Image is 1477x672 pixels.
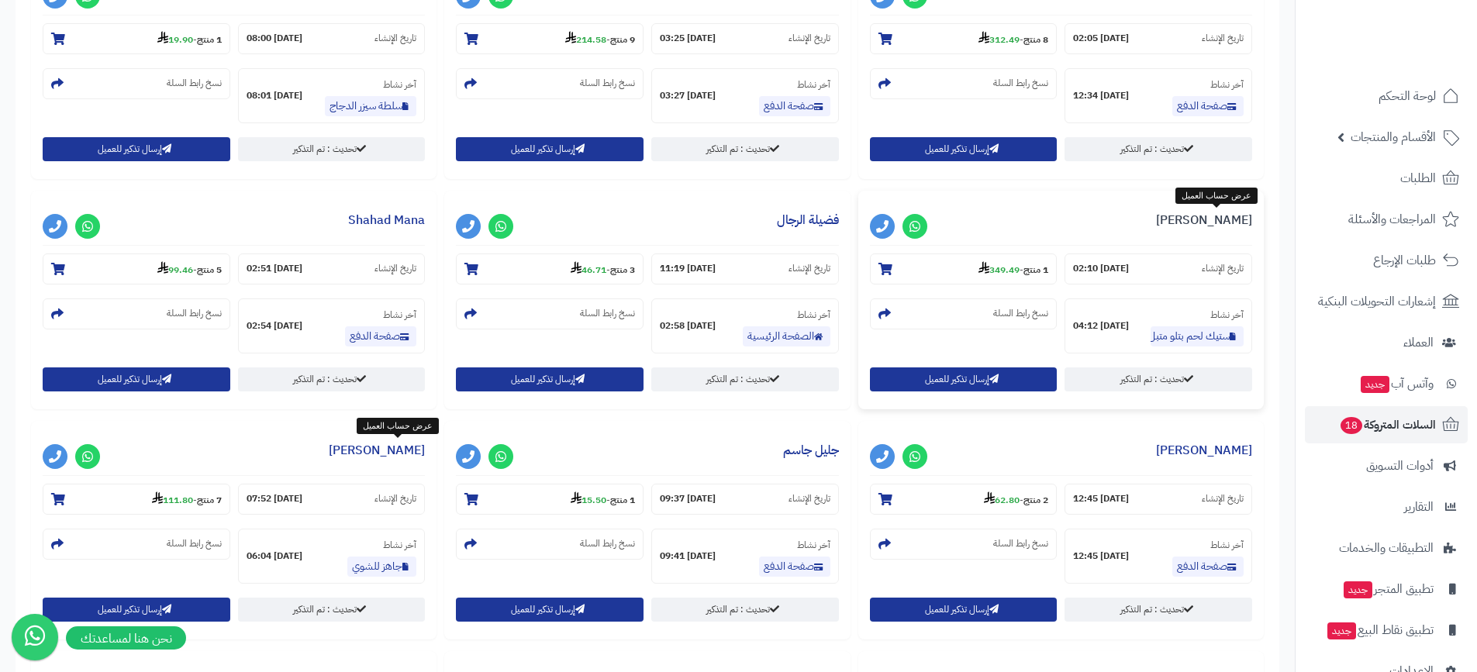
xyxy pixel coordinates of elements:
small: نسخ رابط السلة [580,307,635,320]
div: عرض حساب العميل [357,418,439,435]
small: تاريخ الإنشاء [789,32,830,45]
a: سلطة سيزر الدجاج [325,96,416,116]
small: نسخ رابط السلة [993,77,1048,90]
button: إرسال تذكير للعميل [43,598,230,622]
a: [PERSON_NAME] [1156,211,1252,229]
strong: 62.80 [984,493,1020,507]
a: صفحة الدفع [759,557,830,577]
small: نسخ رابط السلة [167,77,222,90]
strong: 1 منتج [1023,263,1048,277]
a: العملاء [1305,324,1468,361]
small: نسخ رابط السلة [167,537,222,550]
strong: [DATE] 12:45 [1073,492,1129,505]
a: تحديث : تم التذكير [1065,137,1252,161]
small: - [984,491,1048,507]
section: نسخ رابط السلة [43,68,230,99]
section: 3 منتج-46.71 [456,253,644,284]
strong: 3 منتج [610,263,635,277]
small: آخر نشاط [383,308,416,322]
small: - [152,491,222,507]
strong: 7 منتج [197,493,222,507]
small: تاريخ الإنشاء [1202,492,1244,505]
a: المراجعات والأسئلة [1305,201,1468,238]
small: نسخ رابط السلة [580,537,635,550]
span: طلبات الإرجاع [1373,250,1436,271]
small: تاريخ الإنشاء [789,492,830,505]
a: إشعارات التحويلات البنكية [1305,283,1468,320]
small: آخر نشاط [1210,308,1244,322]
span: تطبيق نقاط البيع [1326,619,1434,641]
a: الطلبات [1305,160,1468,197]
section: 1 منتج-19.90 [43,23,230,54]
section: 1 منتج-15.50 [456,484,644,515]
strong: [DATE] 07:52 [247,492,302,505]
strong: [DATE] 11:19 [660,262,716,275]
strong: [DATE] 02:10 [1073,262,1129,275]
strong: 19.90 [157,33,193,47]
a: لوحة التحكم [1305,78,1468,115]
small: تاريخ الإنشاء [1202,32,1244,45]
strong: [DATE] 02:51 [247,262,302,275]
a: [PERSON_NAME] [329,441,425,460]
span: إشعارات التحويلات البنكية [1318,291,1436,312]
strong: 2 منتج [1023,493,1048,507]
a: تحديث : تم التذكير [238,367,426,391]
strong: 111.80 [152,493,193,507]
small: آخر نشاط [797,78,830,91]
small: نسخ رابط السلة [167,307,222,320]
strong: 1 منتج [610,493,635,507]
strong: 9 منتج [610,33,635,47]
small: آخر نشاط [797,308,830,322]
small: - [978,31,1048,47]
a: Shahad Mana [348,211,425,229]
a: تحديث : تم التذكير [651,598,839,622]
a: صفحة الدفع [1172,557,1244,577]
a: تحديث : تم التذكير [238,137,426,161]
small: آخر نشاط [383,78,416,91]
button: إرسال تذكير للعميل [43,137,230,161]
strong: [DATE] 09:37 [660,492,716,505]
a: تحديث : تم التذكير [651,137,839,161]
button: إرسال تذكير للعميل [870,137,1058,161]
a: طلبات الإرجاع [1305,242,1468,279]
a: ستيك لحم بتلو متبل [1151,326,1244,346]
small: - [157,261,222,277]
a: تحديث : تم التذكير [1065,598,1252,622]
strong: 99.46 [157,263,193,277]
strong: [DATE] 12:45 [1073,550,1129,563]
a: تطبيق نقاط البيعجديد [1305,612,1468,649]
button: إرسال تذكير للعميل [456,598,644,622]
a: [PERSON_NAME] [1156,441,1252,460]
a: السلات المتروكة18 [1305,406,1468,443]
a: فضيلة الرجال [777,211,839,229]
section: 5 منتج-99.46 [43,253,230,284]
strong: [DATE] 06:04 [247,550,302,563]
small: - [571,261,635,277]
div: عرض حساب العميل [1175,188,1258,205]
section: نسخ رابط السلة [870,529,1058,560]
small: نسخ رابط السلة [993,307,1048,320]
strong: 1 منتج [197,33,222,47]
strong: [DATE] 03:25 [660,32,716,45]
strong: [DATE] 02:58 [660,319,716,333]
a: تحديث : تم التذكير [1065,367,1252,391]
section: نسخ رابط السلة [43,298,230,329]
span: العملاء [1403,332,1434,353]
section: 1 منتج-349.49 [870,253,1058,284]
small: نسخ رابط السلة [580,77,635,90]
strong: 349.49 [978,263,1020,277]
a: تحديث : تم التذكير [651,367,839,391]
span: أدوات التسويق [1366,455,1434,477]
a: الصفحة الرئيسية [743,326,830,346]
strong: [DATE] 04:12 [1073,319,1129,333]
strong: 5 منتج [197,263,222,277]
small: تاريخ الإنشاء [374,492,416,505]
span: جديد [1361,376,1389,393]
small: - [157,31,222,47]
span: جديد [1344,581,1372,598]
section: 8 منتج-312.49 [870,23,1058,54]
section: نسخ رابط السلة [456,68,644,99]
a: وآتس آبجديد [1305,365,1468,402]
strong: 8 منتج [1023,33,1048,47]
span: وآتس آب [1359,373,1434,395]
